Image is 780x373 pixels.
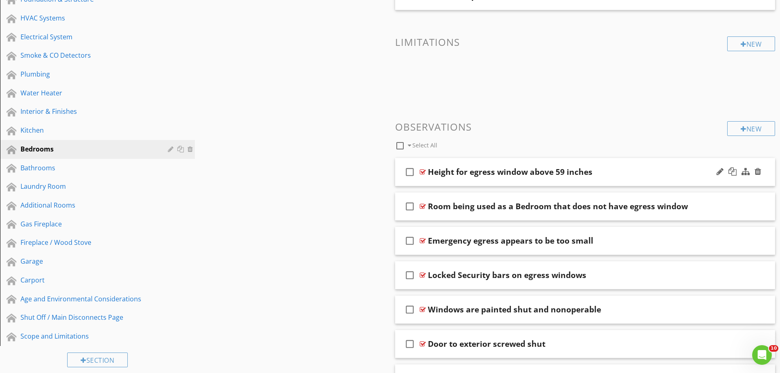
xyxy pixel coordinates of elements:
i: check_box_outline_blank [403,300,416,319]
div: Electrical System [20,32,156,42]
i: check_box_outline_blank [403,265,416,285]
div: Locked Security bars on egress windows [428,270,586,280]
div: New [727,121,775,136]
span: Select All [412,141,437,149]
div: Shut Off / Main Disconnects Page [20,312,156,322]
div: Section [67,353,128,367]
div: Fireplace / Wood Stove [20,237,156,247]
div: Carport [20,275,156,285]
div: Bathrooms [20,163,156,173]
div: New [727,36,775,51]
div: Emergency egress appears to be too small [428,236,593,246]
div: Height for egress window above 59 inches [428,167,592,177]
i: check_box_outline_blank [403,231,416,251]
h3: Observations [395,121,775,132]
i: check_box_outline_blank [403,334,416,354]
div: Age and Environmental Considerations [20,294,156,304]
div: Bedrooms [20,144,156,154]
div: Kitchen [20,125,156,135]
div: Scope and Limitations [20,331,156,341]
div: Door to exterior screwed shut [428,339,545,349]
div: Garage [20,256,156,266]
div: Plumbing [20,69,156,79]
span: 10 [769,345,778,352]
div: Water Heater [20,88,156,98]
div: Interior & Finishes [20,106,156,116]
div: Laundry Room [20,181,156,191]
i: check_box_outline_blank [403,197,416,216]
div: Gas Fireplace [20,219,156,229]
div: Smoke & CO Detectors [20,50,156,60]
div: Additional Rooms [20,200,156,210]
i: check_box_outline_blank [403,162,416,182]
div: Room being used as a Bedroom that does not have egress window [428,201,688,211]
div: Windows are painted shut and nonoperable [428,305,601,314]
h3: Limitations [395,36,775,47]
div: HVAC Systems [20,13,156,23]
iframe: Intercom live chat [752,345,772,365]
